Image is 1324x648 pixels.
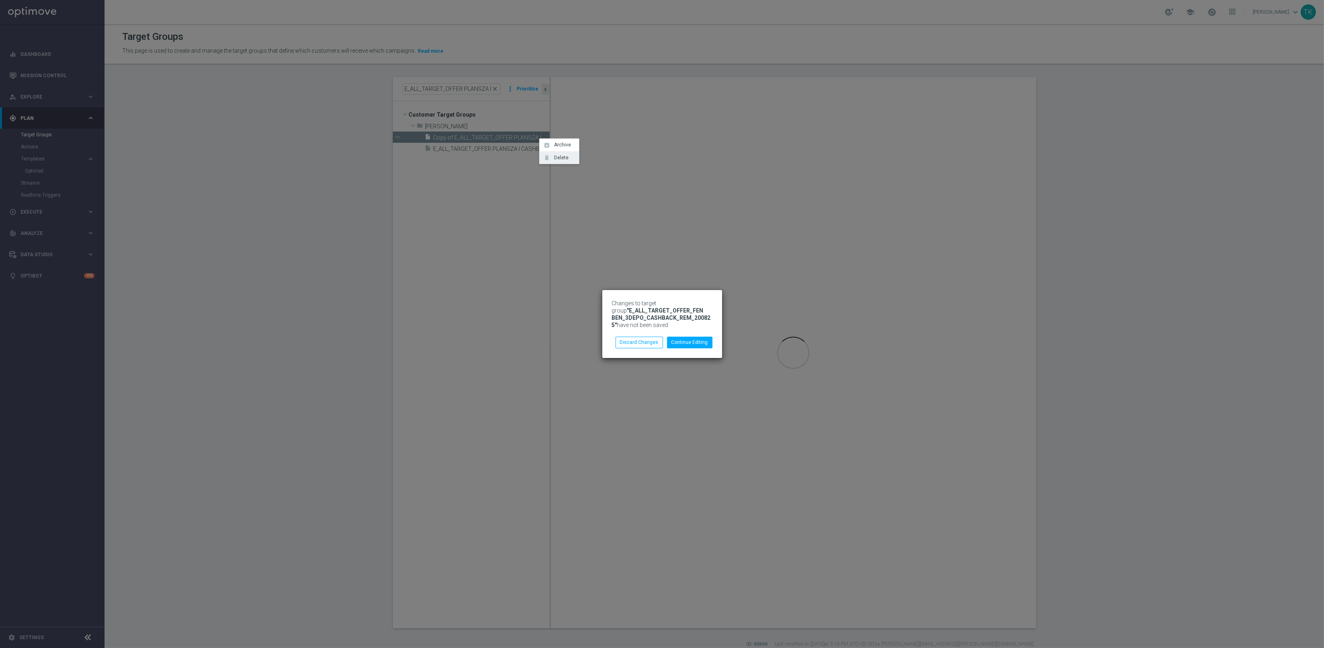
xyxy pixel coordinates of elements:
[667,337,712,348] button: Continue Editing
[544,154,550,161] i: delete
[612,300,712,329] p: Changes to target group have not been saved
[616,337,663,348] button: Discard Changes
[544,142,550,148] i: archive
[612,307,711,328] b: "E_ALL_TARGET_OFFER_FEN BEN_3DEPO_CASHBACK_REM_200825"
